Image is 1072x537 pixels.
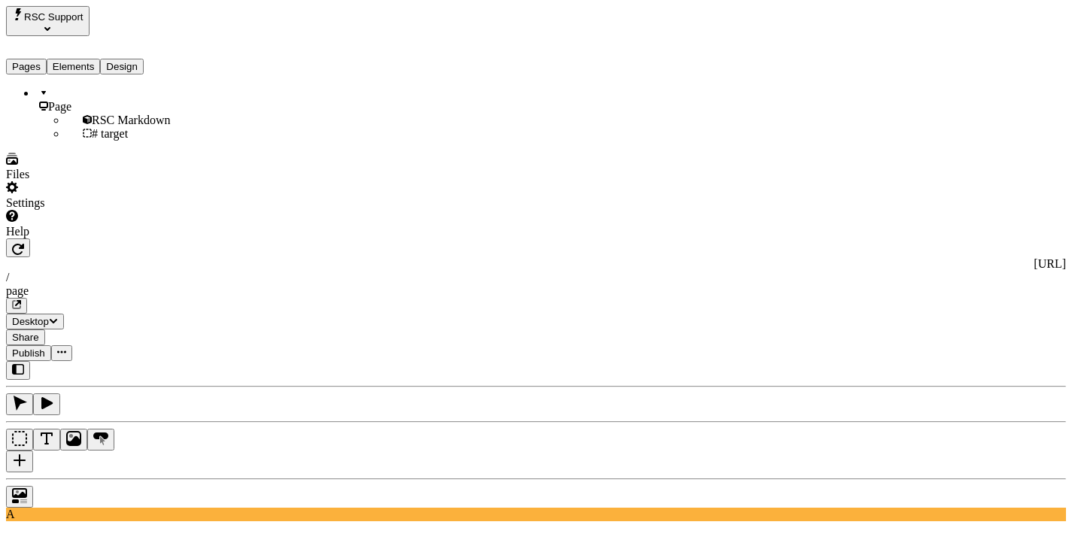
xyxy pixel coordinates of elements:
[6,329,45,345] button: Share
[92,127,128,140] span: # target
[6,345,51,361] button: Publish
[6,196,214,210] div: Settings
[6,6,90,36] button: Select site
[6,271,1066,284] div: /
[60,429,87,451] button: Image
[12,332,39,343] span: Share
[24,11,84,23] span: RSC Support
[87,429,114,451] button: Button
[12,347,45,359] span: Publish
[6,225,214,238] div: Help
[6,314,64,329] button: Desktop
[47,59,101,74] button: Elements
[6,284,1066,298] div: page
[6,429,33,451] button: Box
[6,508,1066,521] div: A
[100,59,144,74] button: Design
[6,12,220,26] p: Cookie Test Route
[6,257,1066,271] div: [URL]
[92,114,170,126] span: RSC Markdown
[48,100,71,113] span: Page
[6,168,214,181] div: Files
[33,429,60,451] button: Text
[6,59,47,74] button: Pages
[12,316,49,327] span: Desktop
